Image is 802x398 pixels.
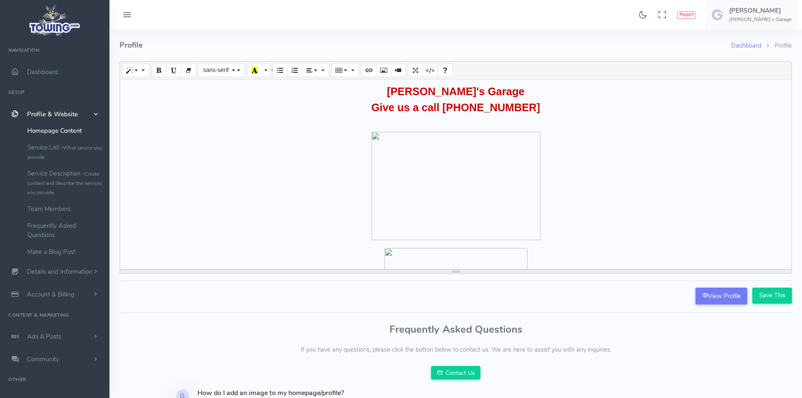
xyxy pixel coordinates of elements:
[27,268,93,276] span: Details and Information
[437,64,453,77] button: Help
[729,7,791,14] h5: [PERSON_NAME]
[120,345,792,355] p: If you have any questions, please click the button below to contact us. We are here to assist you...
[287,64,302,77] button: Ordered list (CTRL+SHIFT+NUM8)
[203,67,229,73] span: sans-serif
[27,290,75,299] span: Account & Billing
[423,64,438,77] button: Code View
[21,139,109,165] a: Service List -What service you provide
[331,64,359,77] button: Table
[302,64,329,77] button: Paragraph
[27,110,78,118] span: Profile & Website
[181,64,196,77] button: Remove Font Style (CTRL+\)
[431,366,481,379] a: Contact Us
[272,64,288,77] button: Unordered list (CTRL+SHIFT+NUM7)
[27,3,83,38] img: logo
[752,288,792,304] input: Save This
[120,29,731,61] h4: Profile
[247,64,262,77] button: Recent Color
[408,64,423,77] button: Full Screen
[152,64,167,77] button: Bold (CTRL+B)
[761,41,792,51] li: Profile
[677,11,696,19] button: Report
[27,144,102,160] small: What service you provide
[371,85,540,113] span: [PERSON_NAME]'s Garage Give us a call [PHONE_NUMBER]
[376,64,391,77] button: Picture
[262,64,270,77] button: More Color
[27,332,61,341] span: Ads & Posts
[27,355,59,363] span: Community
[711,8,725,21] img: user-image
[120,270,791,273] div: resize
[21,243,109,260] a: Make a Blog Post
[729,17,791,22] h6: [PERSON_NAME]'s Garage
[21,217,109,243] a: Frequently Asked Questions
[27,171,102,196] small: Create content and describe the services you provide
[197,390,450,397] h4: How do I add an image to my homepage/profile?
[695,288,747,305] a: View Profile
[21,165,109,200] a: Service Description -Create content and describe the services you provide
[198,64,245,77] button: Font Family
[120,324,792,335] h3: Frequently Asked Questions
[122,64,149,77] button: Style
[21,200,109,217] a: Team Members
[731,41,761,50] a: Dashboard
[21,122,109,139] a: Homepage Content
[166,64,181,77] button: Underline (CTRL+U)
[27,68,58,76] span: Dashboard
[361,64,376,77] button: Link (CTRL+K)
[391,64,406,77] button: Video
